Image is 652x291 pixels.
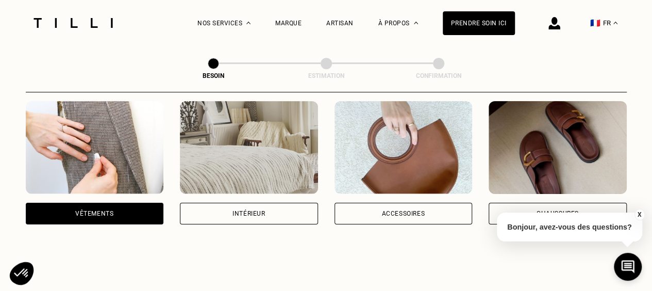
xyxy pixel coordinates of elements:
[180,101,318,194] img: Intérieur
[246,22,250,24] img: Menu déroulant
[162,72,265,79] div: Besoin
[335,101,473,194] img: Accessoires
[634,209,644,220] button: X
[414,22,418,24] img: Menu déroulant à propos
[548,17,560,29] img: icône connexion
[387,72,490,79] div: Confirmation
[497,213,642,241] p: Bonjour, avez-vous des questions?
[75,211,113,217] div: Vêtements
[30,18,116,28] img: Logo du service de couturière Tilli
[613,22,617,24] img: menu déroulant
[590,18,600,28] span: 🇫🇷
[326,20,354,27] a: Artisan
[275,20,302,27] a: Marque
[443,11,515,35] a: Prendre soin ici
[26,101,164,194] img: Vêtements
[381,211,425,217] div: Accessoires
[232,211,265,217] div: Intérieur
[275,72,378,79] div: Estimation
[489,101,627,194] img: Chaussures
